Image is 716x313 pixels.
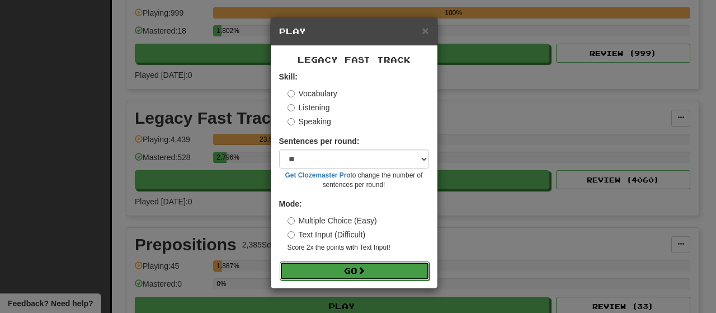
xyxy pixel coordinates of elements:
[288,243,429,253] small: Score 2x the points with Text Input !
[298,55,411,64] span: Legacy Fast Track
[288,90,295,97] input: Vocabulary
[288,215,377,226] label: Multiple Choice (Easy)
[422,25,428,36] button: Close
[279,72,298,81] strong: Skill:
[422,24,428,37] span: ×
[288,231,295,239] input: Text Input (Difficult)
[288,88,337,99] label: Vocabulary
[288,104,295,111] input: Listening
[279,26,429,37] h5: Play
[285,171,351,179] a: Get Clozemaster Pro
[288,118,295,125] input: Speaking
[279,171,429,190] small: to change the number of sentences per round!
[288,229,366,240] label: Text Input (Difficult)
[279,199,302,208] strong: Mode:
[280,261,430,281] button: Go
[288,116,331,127] label: Speaking
[279,136,360,147] label: Sentences per round:
[288,217,295,225] input: Multiple Choice (Easy)
[288,102,330,113] label: Listening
